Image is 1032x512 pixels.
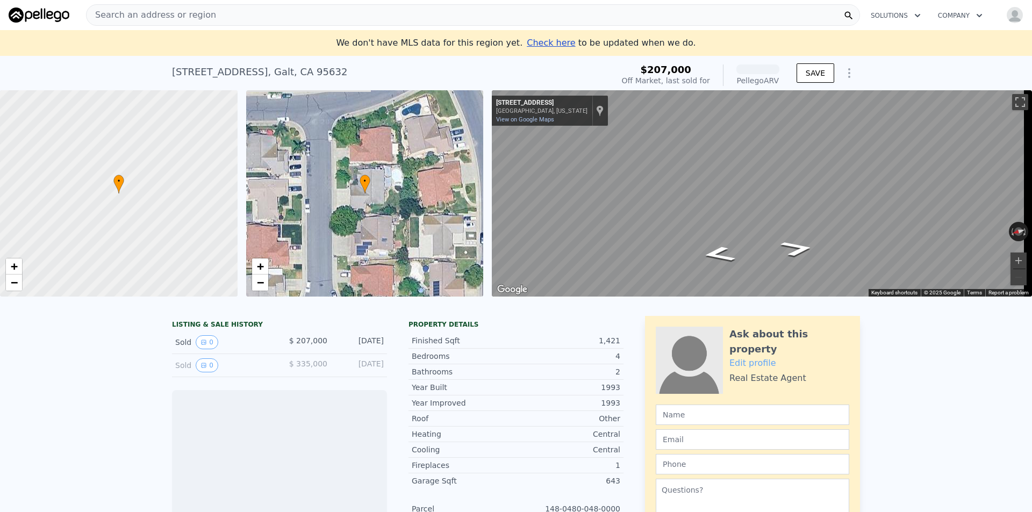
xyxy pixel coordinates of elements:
div: [STREET_ADDRESS] [496,99,587,107]
div: Finished Sqft [412,335,516,346]
span: − [256,276,263,289]
div: • [360,175,370,193]
path: Go South, Silver Pine Ct [766,237,828,260]
button: Solutions [862,6,929,25]
div: [DATE] [336,335,384,349]
a: Open this area in Google Maps (opens a new window) [494,283,530,297]
div: Central [516,444,620,455]
img: Pellego [9,8,69,23]
button: Reset the view [1008,225,1029,238]
button: Toggle fullscreen view [1012,94,1028,110]
div: 643 [516,475,620,486]
div: Garage Sqft [412,475,516,486]
div: Roof [412,413,516,424]
a: Zoom in [252,258,268,275]
div: to be updated when we do. [527,37,696,49]
div: 1,421 [516,335,620,346]
input: Phone [656,454,849,474]
span: • [360,176,370,186]
button: Show Options [838,62,860,84]
div: LISTING & SALE HISTORY [172,320,387,331]
a: Edit profile [729,358,776,368]
div: • [113,175,124,193]
input: Email [656,429,849,450]
div: 2 [516,366,620,377]
a: Terms [967,290,982,295]
span: − [11,276,18,289]
a: Zoom out [6,275,22,291]
span: Search an address or region [87,9,216,21]
button: View historical data [196,358,218,372]
div: Other [516,413,620,424]
div: Ask about this property [729,327,849,357]
div: Off Market, last sold for [622,75,710,86]
span: + [256,259,263,273]
button: Zoom in [1010,253,1027,269]
div: Bathrooms [412,366,516,377]
button: Rotate counterclockwise [1009,222,1015,241]
button: SAVE [797,63,834,83]
div: [GEOGRAPHIC_DATA], [US_STATE] [496,107,587,114]
span: $ 335,000 [289,359,327,368]
div: Year Built [412,382,516,393]
button: View historical data [196,335,218,349]
button: Zoom out [1010,269,1027,285]
div: Pellego ARV [736,75,779,86]
a: Zoom in [6,258,22,275]
div: Street View [492,90,1032,297]
div: Property details [408,320,623,329]
span: $207,000 [640,64,691,75]
div: 4 [516,351,620,362]
span: © 2025 Google [924,290,961,295]
img: avatar [1006,6,1023,24]
div: We don't have MLS data for this region yet. [336,37,696,49]
div: 1993 [516,398,620,408]
div: Central [516,429,620,439]
div: 1 [516,460,620,471]
a: Show location on map [596,105,604,117]
span: Check here [527,38,575,48]
div: Fireplaces [412,460,516,471]
div: Heating [412,429,516,439]
a: Zoom out [252,275,268,291]
button: Company [929,6,991,25]
div: Year Improved [412,398,516,408]
div: [DATE] [336,358,384,372]
div: Bedrooms [412,351,516,362]
button: Rotate clockwise [1023,222,1029,241]
div: [STREET_ADDRESS] , Galt , CA 95632 [172,64,347,80]
div: Sold [175,335,271,349]
div: Real Estate Agent [729,372,806,385]
span: + [11,259,18,273]
div: Cooling [412,444,516,455]
span: $ 207,000 [289,336,327,345]
div: Sold [175,358,271,372]
img: Google [494,283,530,297]
div: Map [492,90,1032,297]
button: Keyboard shortcuts [871,289,918,297]
path: Go North, Silver Pine Ct [688,242,750,265]
span: • [113,176,124,186]
div: 1993 [516,382,620,393]
a: View on Google Maps [496,116,554,123]
a: Report a problem [988,290,1029,295]
input: Name [656,405,849,425]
